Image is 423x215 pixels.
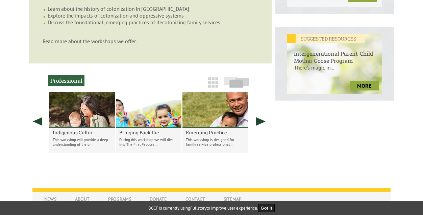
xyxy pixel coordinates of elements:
a: Programs [101,193,138,206]
p: During this workshop we will dive into The First Peoples ... [119,137,178,147]
a: Bringing Back the... [119,129,178,136]
li: Indigenous Cultural Safety for Family Support Agencies [49,92,115,153]
a: Slide View [222,80,251,91]
button: Got it [258,204,275,212]
a: Indigenous Cultur... [53,129,111,136]
li: Emerging Practices in Decolonizing Family Services [182,92,248,153]
a: Contact [179,193,212,206]
a: more [350,81,379,90]
img: grid-icon.png [208,77,218,88]
a: Grid View [206,80,220,91]
p: This workshop is designed for family service professional... [186,137,245,147]
li: Learn about the history of colonization in [GEOGRAPHIC_DATA] [48,5,258,12]
p: There’s magic in... [287,64,382,78]
img: slide-icon.png [224,77,249,88]
a: Fullstory [190,205,206,211]
a: Donate [143,193,174,206]
a: News [38,193,63,206]
a: Sitemap [217,193,248,206]
li: Discuss the foundational, emerging practices of decolonizing family services [48,19,258,26]
a: About [68,193,96,206]
a: Emerging Practice... [186,129,245,136]
li: Explore the impacts of colonization and oppressive systems [48,12,258,19]
em: SUGGESTED RESOURCES [287,34,365,43]
li: Bringing Back the Village [116,92,181,153]
p: This workshop will provide a deep understanding of the or... [53,137,111,147]
h2: Professional [48,75,84,86]
p: Read more about the workshops we offer. [43,31,258,45]
h6: Intergenerational Parent-Child Mother Goose Program [287,43,382,64]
